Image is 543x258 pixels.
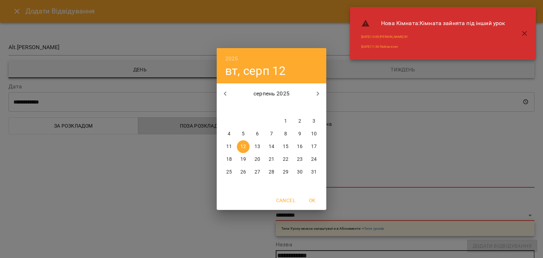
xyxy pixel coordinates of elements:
[225,54,238,64] button: 2025
[304,196,321,205] span: OK
[242,130,245,137] p: 5
[237,140,250,153] button: 12
[269,156,274,163] p: 21
[251,166,264,178] button: 27
[223,104,235,111] span: пн
[223,166,235,178] button: 25
[293,128,306,140] button: 9
[276,196,295,205] span: Cancel
[240,156,246,163] p: 19
[223,128,235,140] button: 4
[255,169,260,176] p: 27
[237,166,250,178] button: 26
[308,140,320,153] button: 17
[297,169,303,176] p: 30
[293,153,306,166] button: 23
[308,153,320,166] button: 24
[283,156,288,163] p: 22
[223,153,235,166] button: 18
[265,153,278,166] button: 21
[308,128,320,140] button: 10
[297,143,303,150] p: 16
[311,156,317,163] p: 24
[283,169,288,176] p: 29
[251,153,264,166] button: 20
[265,166,278,178] button: 28
[255,156,260,163] p: 20
[361,35,408,39] a: [DATE] 13:00 [PERSON_NAME] В1
[237,153,250,166] button: 19
[234,89,310,98] p: серпень 2025
[265,140,278,153] button: 14
[361,45,398,49] a: [DATE] 11:30 Любов іспит
[228,130,230,137] p: 4
[313,118,315,125] p: 3
[311,169,317,176] p: 31
[279,128,292,140] button: 8
[293,115,306,128] button: 2
[273,194,298,207] button: Cancel
[226,143,232,150] p: 11
[279,140,292,153] button: 15
[279,104,292,111] span: пт
[311,143,317,150] p: 17
[269,143,274,150] p: 14
[298,118,301,125] p: 2
[265,128,278,140] button: 7
[283,143,288,150] p: 15
[269,169,274,176] p: 28
[293,104,306,111] span: сб
[284,118,287,125] p: 1
[237,128,250,140] button: 5
[311,130,317,137] p: 10
[251,128,264,140] button: 6
[301,194,323,207] button: OK
[297,156,303,163] p: 23
[279,115,292,128] button: 1
[293,140,306,153] button: 16
[308,115,320,128] button: 3
[308,104,320,111] span: нд
[240,169,246,176] p: 26
[270,130,273,137] p: 7
[226,169,232,176] p: 25
[293,166,306,178] button: 30
[381,19,505,28] span: Нова Кімната : Кімната зайнята під інший урок
[255,143,260,150] p: 13
[240,143,246,150] p: 12
[279,166,292,178] button: 29
[284,130,287,137] p: 8
[251,104,264,111] span: ср
[279,153,292,166] button: 22
[237,104,250,111] span: вт
[265,104,278,111] span: чт
[298,130,301,137] p: 9
[256,130,259,137] p: 6
[251,140,264,153] button: 13
[223,140,235,153] button: 11
[225,64,286,78] button: вт, серп 12
[226,156,232,163] p: 18
[308,166,320,178] button: 31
